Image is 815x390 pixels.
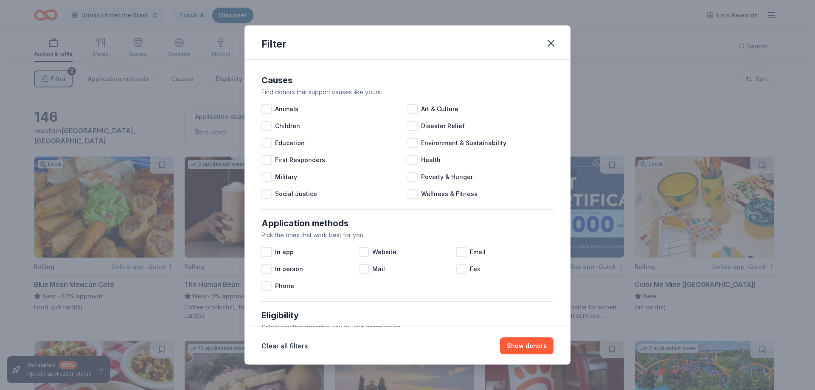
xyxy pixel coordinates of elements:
[261,309,554,322] div: Eligibility
[275,281,294,291] span: Phone
[275,138,305,148] span: Education
[421,121,465,131] span: Disaster Relief
[470,264,480,274] span: Fax
[421,172,473,182] span: Poverty & Hunger
[421,155,441,165] span: Health
[261,341,308,351] button: Clear all filters
[261,37,287,51] div: Filter
[275,172,297,182] span: Military
[261,73,554,87] div: Causes
[275,264,303,274] span: In person
[261,216,554,230] div: Application methods
[421,138,506,148] span: Environment & Sustainability
[421,189,478,199] span: Wellness & Fitness
[261,87,554,97] div: Find donors that support causes like yours.
[275,104,298,114] span: Animals
[470,247,486,257] span: Email
[421,104,458,114] span: Art & Culture
[500,337,554,354] button: Show donors
[372,247,396,257] span: Website
[372,264,385,274] span: Mail
[275,189,317,199] span: Social Justice
[275,121,300,131] span: Children
[261,230,554,240] div: Pick the ones that work best for you.
[261,322,554,332] div: Select any that describe you or your organization.
[275,155,325,165] span: First Responders
[275,247,294,257] span: In app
